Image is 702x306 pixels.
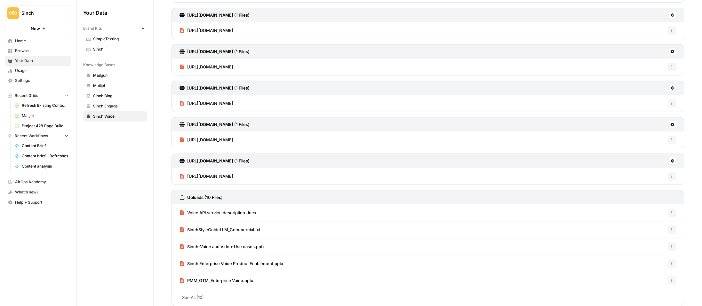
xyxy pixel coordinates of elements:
span: Your Data [83,9,139,17]
span: Knowledge Bases [83,62,115,68]
span: [URL][DOMAIN_NAME] [187,100,233,106]
span: Content analysis [22,163,68,169]
a: Browse [5,46,71,56]
span: Sinch Blog [93,93,144,99]
a: [URL][DOMAIN_NAME] [179,22,233,39]
a: Project 428 Page Builder Tracker (NEW) [12,121,71,131]
a: Voice API service description.docx [179,204,256,221]
a: Uploads (10 Files) [179,190,223,204]
span: Mailjet [22,113,68,119]
span: Mailgun [93,73,144,78]
span: Sinch Engage [93,103,144,109]
h3: [URL][DOMAIN_NAME] (1 Files) [187,121,250,128]
a: Mailjet [12,111,71,121]
button: Recent Workflows [5,131,71,141]
span: Sinch [93,46,144,52]
span: Browse [15,48,68,54]
span: Recent Grids [15,93,38,98]
a: PMM_GTM_Enterprise Voice.pptx [179,272,253,289]
a: [URL][DOMAIN_NAME] [179,168,233,184]
span: SimpleTexting [93,36,144,42]
button: Recent Grids [5,91,71,100]
a: AirOps Academy [5,177,71,187]
span: [URL][DOMAIN_NAME] [187,64,233,70]
a: Content brief - Refreshes [12,151,71,161]
a: Usage [5,66,71,76]
a: Your Data [5,56,71,66]
span: Voice API service description.docx [187,209,256,216]
a: Refresh Existing Content (1) [12,100,71,111]
a: [URL][DOMAIN_NAME] [179,95,233,112]
img: Sinch Logo [7,7,19,19]
a: Sinch Voice [83,111,147,122]
h3: Uploads (10 Files) [187,194,223,200]
span: Settings [15,78,68,83]
span: Your Data [15,58,68,64]
span: Sinch-Voice and Video-Use cases.pptx [187,243,265,250]
span: Project 428 Page Builder Tracker (NEW) [22,123,68,129]
button: What's new? [5,187,71,197]
span: Sinch [21,10,60,16]
button: Workspace: Sinch [5,5,71,21]
a: Content analysis [12,161,71,171]
a: SinchStyleGuideLLM_Commercial.txt [179,221,260,238]
span: PMM_GTM_Enterprise Voice.pptx [187,277,253,284]
a: Sinch Enterprise Voice Product Enablement.pptx [179,255,283,272]
span: Recent Workflows [15,133,48,139]
a: Content Brief [12,141,71,151]
span: SinchStyleGuideLLM_Commercial.txt [187,226,260,233]
a: SimpleTexting [83,34,147,44]
a: See All (10) [172,289,684,306]
button: Help + Support [5,197,71,208]
a: Sinch-Voice and Video-Use cases.pptx [179,238,265,255]
span: Sinch Enterprise Voice Product Enablement.pptx [187,260,283,267]
a: [URL][DOMAIN_NAME] (1 Files) [179,81,250,95]
span: [URL][DOMAIN_NAME] [187,27,233,34]
a: [URL][DOMAIN_NAME] (1 Files) [179,44,250,59]
span: [URL][DOMAIN_NAME] [187,173,233,179]
h3: [URL][DOMAIN_NAME] (1 Files) [187,85,250,91]
h3: [URL][DOMAIN_NAME] (1 Files) [187,12,250,18]
a: Sinch [83,44,147,54]
h3: [URL][DOMAIN_NAME] (1 Files) [187,158,250,164]
button: New [5,24,71,33]
span: Content brief - Refreshes [22,153,68,159]
span: Sinch Voice [93,114,144,119]
a: [URL][DOMAIN_NAME] [179,131,233,148]
a: [URL][DOMAIN_NAME] (1 Files) [179,8,250,22]
span: Usage [15,68,68,74]
a: Home [5,36,71,46]
a: Settings [5,75,71,86]
span: Mailjet [93,83,144,89]
span: New [31,25,40,32]
span: Home [15,38,68,44]
a: [URL][DOMAIN_NAME] (1 Files) [179,117,250,131]
a: Sinch Blog [83,91,147,101]
span: Content Brief [22,143,68,149]
span: AirOps Academy [15,179,68,185]
a: Mailjet [83,81,147,91]
a: [URL][DOMAIN_NAME] [179,59,233,75]
span: Help + Support [15,200,68,205]
h3: [URL][DOMAIN_NAME] (1 Files) [187,48,250,55]
a: Sinch Engage [83,101,147,111]
a: Mailgun [83,70,147,81]
a: [URL][DOMAIN_NAME] (1 Files) [179,154,250,168]
span: Brand Kits [83,26,102,31]
span: [URL][DOMAIN_NAME] [187,137,233,143]
span: Refresh Existing Content (1) [22,103,68,108]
